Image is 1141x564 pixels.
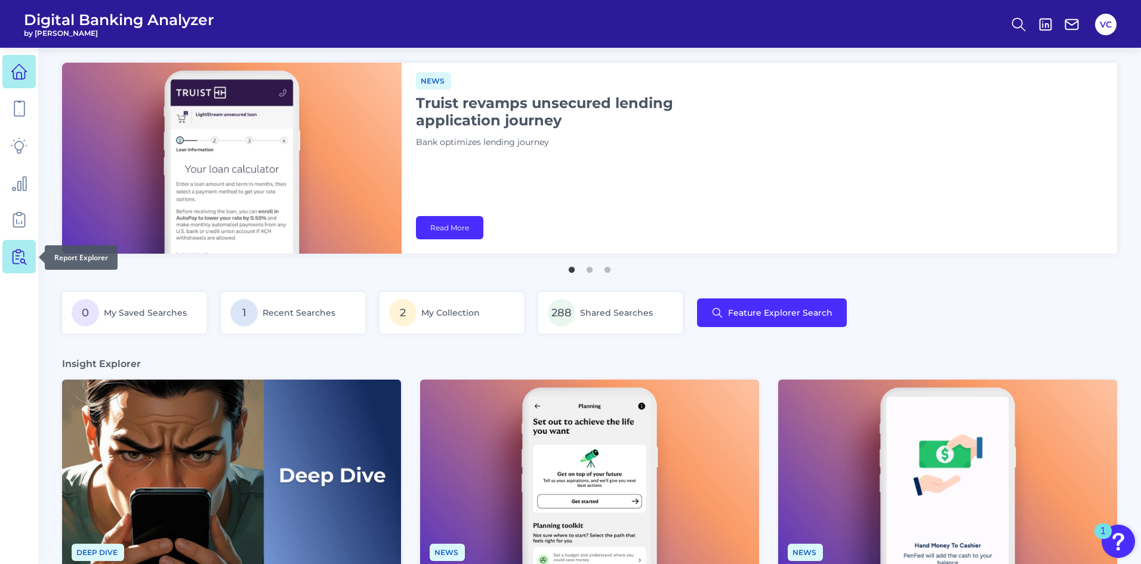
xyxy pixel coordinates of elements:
[62,357,141,370] h3: Insight Explorer
[72,546,124,557] a: Deep dive
[584,261,596,273] button: 2
[1102,525,1135,558] button: Open Resource Center, 1 new notification
[62,63,402,254] img: bannerImg
[416,72,451,90] span: News
[788,544,823,561] span: News
[24,11,214,29] span: Digital Banking Analyzer
[430,544,465,561] span: News
[389,299,417,326] span: 2
[230,299,258,326] span: 1
[24,29,214,38] span: by [PERSON_NAME]
[566,261,578,273] button: 1
[62,292,206,334] a: 0My Saved Searches
[548,299,575,326] span: 288
[421,307,480,318] span: My Collection
[602,261,613,273] button: 3
[416,75,451,86] a: News
[416,94,714,129] h1: Truist revamps unsecured lending application journey
[538,292,683,334] a: 288Shared Searches
[1095,14,1117,35] button: VC
[1100,531,1106,547] div: 1
[728,308,832,318] span: Feature Explorer Search
[416,216,483,239] a: Read More
[580,307,653,318] span: Shared Searches
[430,546,465,557] a: News
[788,546,823,557] a: News
[263,307,335,318] span: Recent Searches
[380,292,524,334] a: 2My Collection
[45,245,118,270] div: Report Explorer
[72,299,99,326] span: 0
[416,136,714,149] p: Bank optimizes lending journey
[72,544,124,561] span: Deep dive
[104,307,187,318] span: My Saved Searches
[697,298,847,327] button: Feature Explorer Search
[221,292,365,334] a: 1Recent Searches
